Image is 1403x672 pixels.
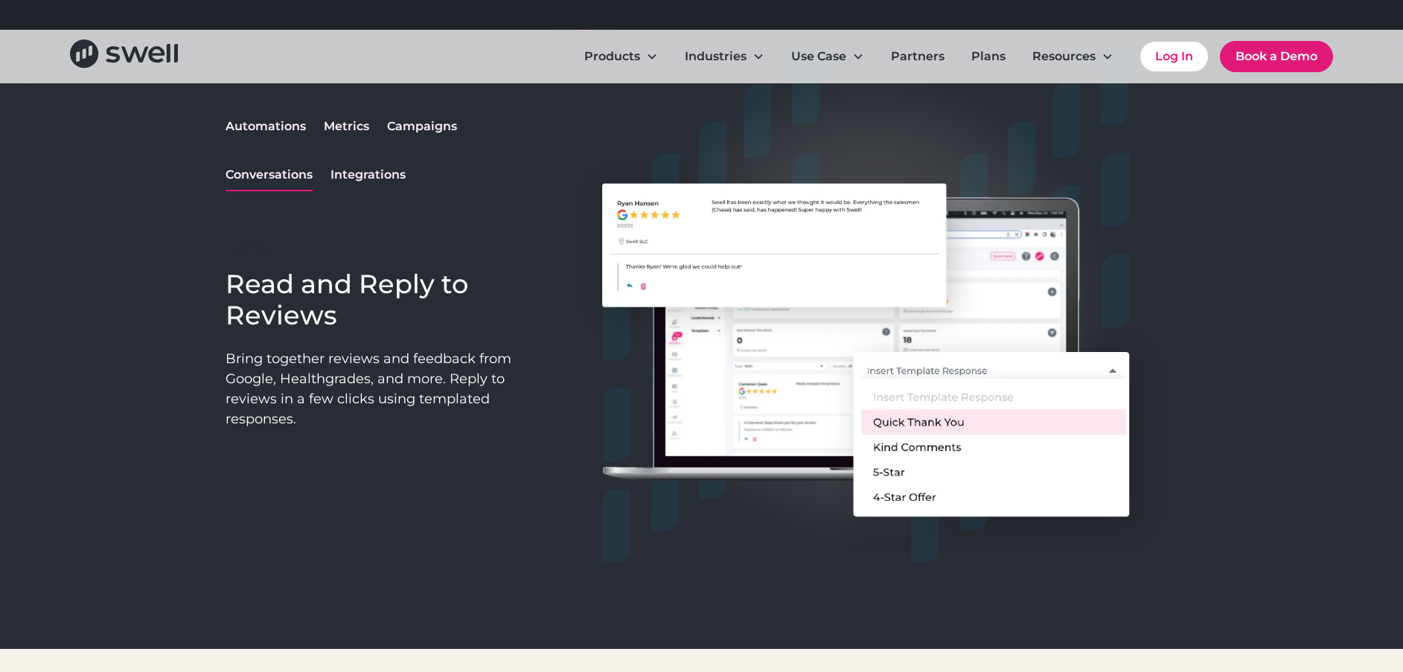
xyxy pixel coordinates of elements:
div: Resources [1032,48,1096,65]
div: Tagline [226,239,532,257]
a: Book a Demo [1220,41,1333,72]
div: Campaigns [387,118,457,135]
img: reputation image [565,51,1177,566]
div: Automations [226,118,306,135]
div: Industries [673,42,776,71]
div: Products [584,48,640,65]
a: Partners [879,42,956,71]
div: Conversations [226,166,313,184]
h3: Read and Reply to Reviews [226,269,532,331]
p: Bring together reviews and feedback from Google, Healthgrades, and more. Reply to reviews in a fe... [226,349,532,429]
div: Products [572,42,670,71]
div: Use Case [791,48,846,65]
div: Use Case [779,42,876,71]
a: Log In [1140,42,1208,71]
div: Resources [1020,42,1125,71]
a: home [70,39,178,73]
div: Industries [685,48,747,65]
div: Integrations [330,166,406,184]
a: Plans [959,42,1017,71]
div: Metrics [324,118,369,135]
